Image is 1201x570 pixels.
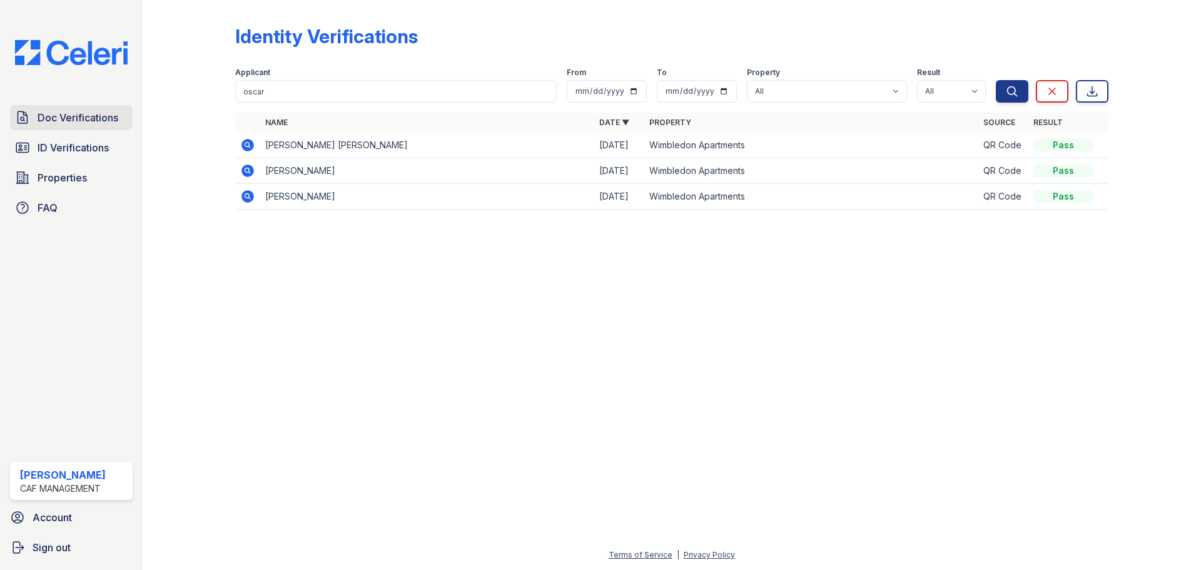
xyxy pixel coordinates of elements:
label: To [657,68,667,78]
a: FAQ [10,195,133,220]
label: From [567,68,586,78]
span: Properties [38,170,87,185]
a: Date ▼ [599,118,629,127]
span: Doc Verifications [38,110,118,125]
img: CE_Logo_Blue-a8612792a0a2168367f1c8372b55b34899dd931a85d93a1a3d3e32e68fde9ad4.png [5,40,138,65]
td: Wimbledon Apartments [644,184,978,210]
a: Properties [10,165,133,190]
label: Result [917,68,940,78]
td: [DATE] [594,184,644,210]
a: Property [649,118,691,127]
td: [DATE] [594,158,644,184]
span: FAQ [38,200,58,215]
div: | [677,550,679,559]
a: Doc Verifications [10,105,133,130]
td: Wimbledon Apartments [644,158,978,184]
label: Property [747,68,780,78]
div: Pass [1033,190,1093,203]
td: [DATE] [594,133,644,158]
td: QR Code [978,184,1028,210]
span: ID Verifications [38,140,109,155]
input: Search by name or phone number [235,80,557,103]
td: [PERSON_NAME] [260,158,594,184]
div: [PERSON_NAME] [20,467,106,482]
span: Account [33,510,72,525]
td: Wimbledon Apartments [644,133,978,158]
a: ID Verifications [10,135,133,160]
a: Source [983,118,1015,127]
div: CAF Management [20,482,106,495]
div: Identity Verifications [235,25,418,48]
div: Pass [1033,139,1093,151]
td: QR Code [978,158,1028,184]
label: Applicant [235,68,270,78]
td: QR Code [978,133,1028,158]
a: Result [1033,118,1063,127]
span: Sign out [33,540,71,555]
a: Terms of Service [609,550,672,559]
a: Name [265,118,288,127]
div: Pass [1033,165,1093,177]
a: Privacy Policy [684,550,735,559]
td: [PERSON_NAME] [PERSON_NAME] [260,133,594,158]
td: [PERSON_NAME] [260,184,594,210]
a: Account [5,505,138,530]
a: Sign out [5,535,138,560]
